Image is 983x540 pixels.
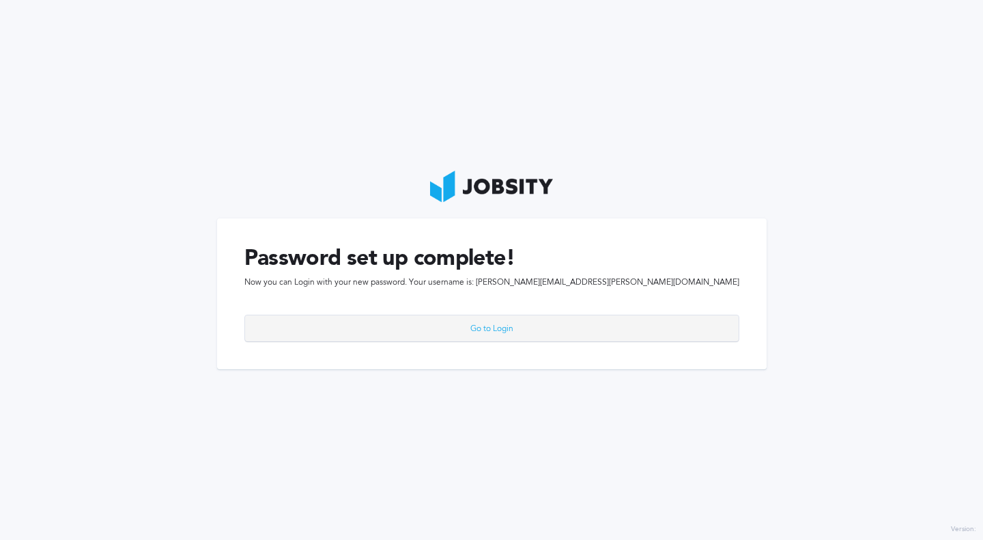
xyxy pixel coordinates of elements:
[244,246,739,271] h1: Password set up complete!
[951,526,976,534] label: Version:
[244,315,739,342] button: Go to Login
[245,315,739,343] div: Go to Login
[244,278,739,287] span: Now you can Login with your new password. Your username is: [PERSON_NAME][EMAIL_ADDRESS][PERSON_N...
